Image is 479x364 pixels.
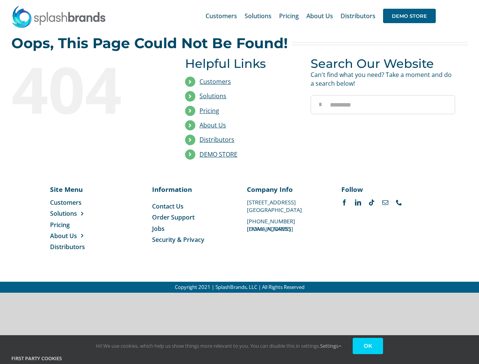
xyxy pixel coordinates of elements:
span: Pricing [279,13,299,19]
a: Distributors [199,135,234,144]
span: Jobs [152,224,165,233]
p: Site Menu [50,185,101,194]
a: Security & Privacy [152,235,232,244]
a: Distributors [341,4,375,28]
a: tiktok [369,199,375,206]
p: Can't find what you need? Take a moment and do a search below! [311,71,455,88]
a: mail [382,199,388,206]
span: Customers [50,198,82,207]
a: DEMO STORE [383,4,436,28]
a: Pricing [50,221,101,229]
a: Customers [50,198,101,207]
input: Search [311,95,330,114]
p: Company Info [247,185,327,194]
a: Solutions [199,92,226,100]
a: Solutions [50,209,101,218]
a: Distributors [50,243,101,251]
a: Customers [199,77,231,86]
h3: Helpful Links [185,56,299,71]
span: Solutions [50,209,77,218]
a: Pricing [199,107,219,115]
nav: Menu [50,198,101,251]
span: Solutions [245,13,272,19]
span: Pricing [50,221,70,229]
img: SplashBrands.com Logo [11,5,106,28]
h4: First Party Cookies [11,355,468,362]
span: About Us [50,232,77,240]
nav: Main Menu [206,4,436,28]
a: Customers [206,4,237,28]
span: Contact Us [152,202,184,210]
span: Hi! We use cookies, which help us show things more relevant to you. You can disable this in setti... [96,342,341,349]
span: DEMO STORE [383,9,436,23]
span: Customers [206,13,237,19]
h2: Oops, This Page Could Not Be Found! [11,36,288,51]
a: phone [396,199,402,206]
a: Pricing [279,4,299,28]
a: About Us [50,232,101,240]
div: 404 [11,56,156,121]
a: Contact Us [152,202,232,210]
a: linkedin [355,199,361,206]
input: Search... [311,95,455,114]
a: OK [353,338,383,354]
a: Order Support [152,213,232,221]
span: About Us [306,13,333,19]
p: Information [152,185,232,194]
a: facebook [341,199,347,206]
a: Jobs [152,224,232,233]
a: About Us [199,121,226,129]
span: Order Support [152,213,195,221]
span: Distributors [341,13,375,19]
a: DEMO STORE [199,150,237,158]
nav: Menu [152,202,232,244]
span: Distributors [50,243,85,251]
p: Follow [341,185,421,194]
span: Security & Privacy [152,235,204,244]
h3: Search Our Website [311,56,455,71]
a: Settings [320,342,341,349]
